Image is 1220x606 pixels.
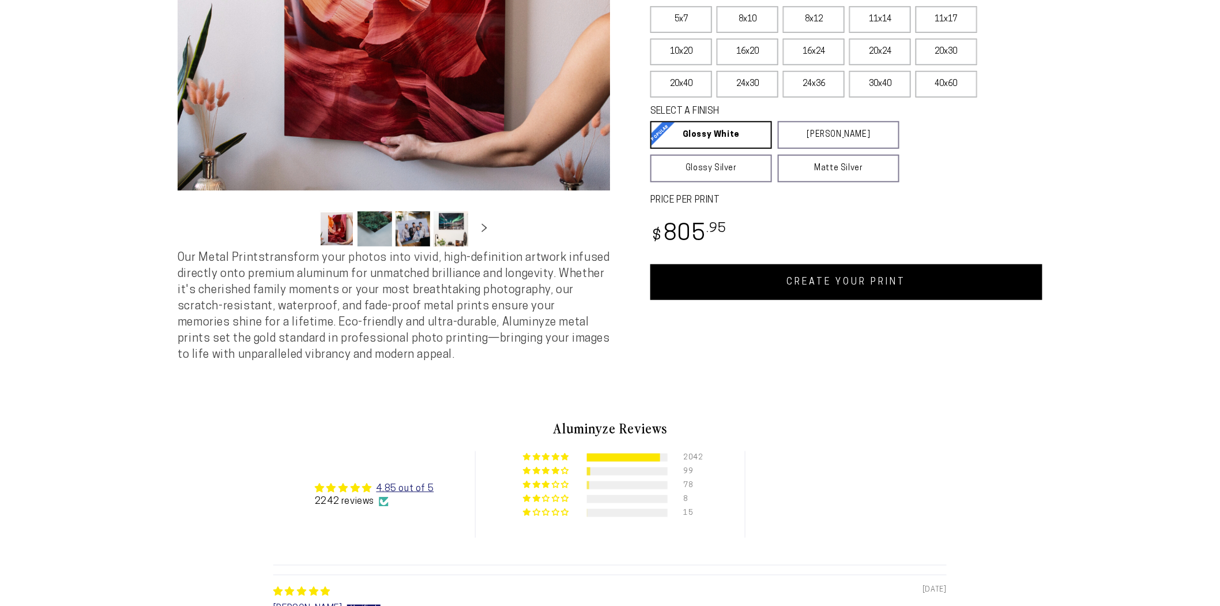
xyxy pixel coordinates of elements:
[650,71,712,98] label: 20x40
[650,194,1042,207] label: PRICE PER PRINT
[523,467,571,476] div: 4% (99) reviews with 4 star rating
[650,155,772,182] a: Glossy Silver
[650,105,872,118] legend: SELECT A FINISH
[849,39,911,65] label: 20x24
[778,121,899,149] a: [PERSON_NAME]
[650,264,1042,300] a: CREATE YOUR PRINT
[778,155,899,182] a: Matte Silver
[650,121,772,149] a: Glossy White
[357,211,392,246] button: Load image 2 in gallery view
[315,495,434,508] div: 2242 reviews
[434,211,468,246] button: Load image 4 in gallery view
[379,497,389,507] img: Verified Checkmark
[273,418,947,438] h2: Aluminyze Reviews
[717,71,778,98] label: 24x30
[922,585,947,595] span: [DATE]
[523,481,571,489] div: 3% (78) reviews with 3 star rating
[849,6,911,33] label: 11x14
[396,211,430,246] button: Load image 3 in gallery view
[291,216,316,241] button: Slide left
[916,71,977,98] label: 40x60
[684,509,698,517] div: 15
[916,6,977,33] label: 11x17
[650,223,727,246] bdi: 805
[783,71,845,98] label: 24x36
[684,481,698,489] div: 78
[650,6,712,33] label: 5x7
[523,453,571,462] div: 91% (2042) reviews with 5 star rating
[783,39,845,65] label: 16x24
[315,481,434,495] div: Average rating is 4.85 stars
[684,495,698,503] div: 8
[684,454,698,462] div: 2042
[650,39,712,65] label: 10x20
[717,6,778,33] label: 8x10
[717,39,778,65] label: 16x20
[706,222,727,235] sup: .95
[178,252,610,361] span: Our Metal Prints transform your photos into vivid, high-definition artwork infused directly onto ...
[652,229,662,244] span: $
[523,508,571,517] div: 1% (15) reviews with 1 star rating
[783,6,845,33] label: 8x12
[916,39,977,65] label: 20x30
[376,484,434,493] a: 4.85 out of 5
[849,71,911,98] label: 30x40
[684,467,698,476] div: 99
[273,588,330,597] span: 5 star review
[319,211,354,246] button: Load image 1 in gallery view
[472,216,497,241] button: Slide right
[523,495,571,503] div: 0% (8) reviews with 2 star rating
